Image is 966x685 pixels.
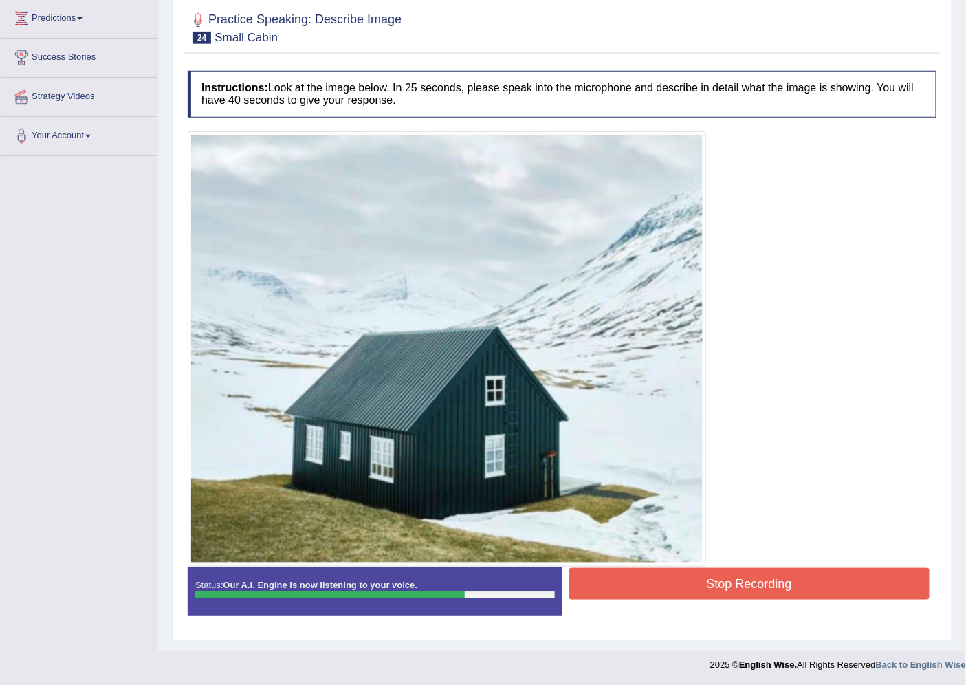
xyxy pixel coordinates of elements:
[223,580,417,590] strong: Our A.I. Engine is now listening to your voice.
[201,82,268,94] b: Instructions:
[569,568,930,600] button: Stop Recording
[739,660,797,670] strong: English Wise.
[215,31,278,44] small: Small Cabin
[1,78,157,112] a: Strategy Videos
[1,39,157,73] a: Success Stories
[188,71,936,117] h4: Look at the image below. In 25 seconds, please speak into the microphone and describe in detail w...
[1,117,157,151] a: Your Account
[193,32,211,44] span: 24
[188,567,562,616] div: Status:
[710,651,966,671] div: 2025 © All Rights Reserved
[188,10,402,44] h2: Practice Speaking: Describe Image
[876,660,966,670] a: Back to English Wise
